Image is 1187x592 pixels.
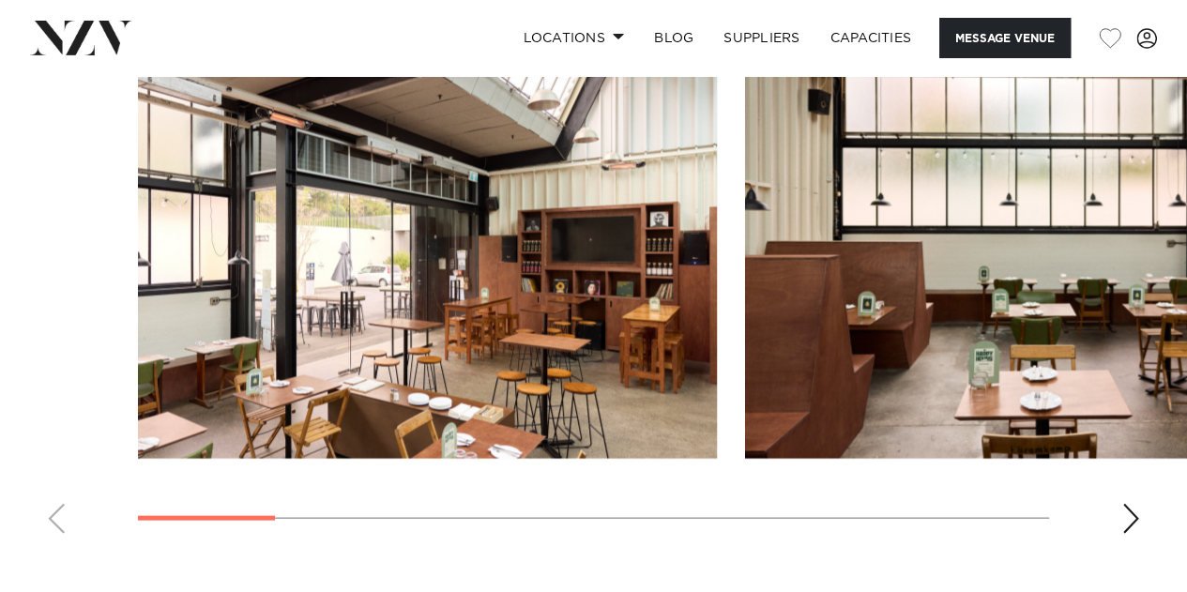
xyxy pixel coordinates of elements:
[508,18,639,58] a: Locations
[639,18,708,58] a: BLOG
[939,18,1071,58] button: Message Venue
[30,21,132,54] img: nzv-logo.png
[708,18,814,58] a: SUPPLIERS
[815,18,927,58] a: Capacities
[138,33,717,458] swiper-slide: 1 / 10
